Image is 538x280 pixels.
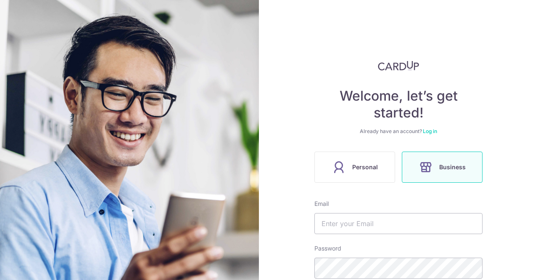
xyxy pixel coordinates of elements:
a: Personal [311,152,398,183]
span: Personal [352,162,378,172]
a: Business [398,152,486,183]
div: Already have an account? [314,128,483,135]
span: Business [439,162,466,172]
label: Email [314,200,329,208]
input: Enter your Email [314,213,483,234]
img: CardUp Logo [378,61,419,71]
a: Log in [423,128,437,134]
label: Password [314,244,341,253]
h4: Welcome, let’s get started! [314,88,483,121]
